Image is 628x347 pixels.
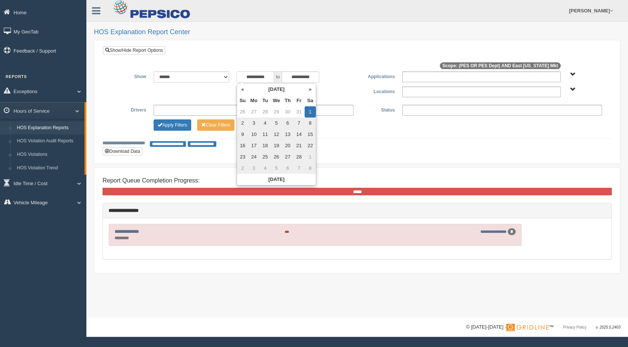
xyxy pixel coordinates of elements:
[305,151,316,163] td: 1
[237,118,248,129] td: 2
[14,148,85,161] a: HOS Violations
[237,106,248,118] td: 26
[109,105,150,114] label: Drivers
[282,106,293,118] td: 30
[357,86,399,95] label: Locations
[440,62,561,69] span: Scope: (PES OR PES Dept) AND East [US_STATE] Mkt
[271,106,282,118] td: 29
[248,140,260,151] td: 17
[103,46,165,54] a: Show/Hide Report Options
[237,140,248,151] td: 16
[293,163,305,174] td: 7
[357,105,399,114] label: Status
[293,140,305,151] td: 21
[248,129,260,140] td: 10
[274,71,282,83] span: to
[282,151,293,163] td: 27
[154,119,191,131] button: Change Filter Options
[237,174,316,185] th: [DATE]
[305,163,316,174] td: 8
[103,147,142,155] button: Download Data
[293,151,305,163] td: 28
[248,95,260,106] th: Mo
[357,71,399,80] label: Applications
[94,29,620,36] h2: HOS Explanation Report Center
[14,161,85,175] a: HOS Violation Trend
[260,95,271,106] th: Tu
[260,106,271,118] td: 28
[596,325,620,329] span: v. 2025.5.2403
[248,118,260,129] td: 3
[260,163,271,174] td: 4
[293,95,305,106] th: Fr
[271,140,282,151] td: 19
[282,140,293,151] td: 20
[282,118,293,129] td: 6
[305,129,316,140] td: 15
[305,118,316,129] td: 8
[271,151,282,163] td: 26
[237,95,248,106] th: Su
[109,71,150,80] label: Show
[237,151,248,163] td: 23
[506,324,549,331] img: Gridline
[260,151,271,163] td: 25
[103,177,612,184] h4: Report Queue Completion Progress:
[305,95,316,106] th: Sa
[237,84,248,95] th: «
[237,163,248,174] td: 2
[248,151,260,163] td: 24
[197,119,234,131] button: Change Filter Options
[271,118,282,129] td: 5
[282,129,293,140] td: 13
[260,129,271,140] td: 11
[271,129,282,140] td: 12
[563,325,586,329] a: Privacy Policy
[282,95,293,106] th: Th
[271,95,282,106] th: We
[305,84,316,95] th: »
[293,106,305,118] td: 31
[293,118,305,129] td: 7
[271,163,282,174] td: 5
[237,129,248,140] td: 9
[466,323,620,331] div: © [DATE]-[DATE] - ™
[305,106,316,118] td: 1
[282,163,293,174] td: 6
[248,163,260,174] td: 3
[14,121,85,135] a: HOS Explanation Reports
[260,118,271,129] td: 4
[293,129,305,140] td: 14
[248,106,260,118] td: 27
[14,134,85,148] a: HOS Violation Audit Reports
[260,140,271,151] td: 18
[248,84,305,95] th: [DATE]
[305,140,316,151] td: 22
